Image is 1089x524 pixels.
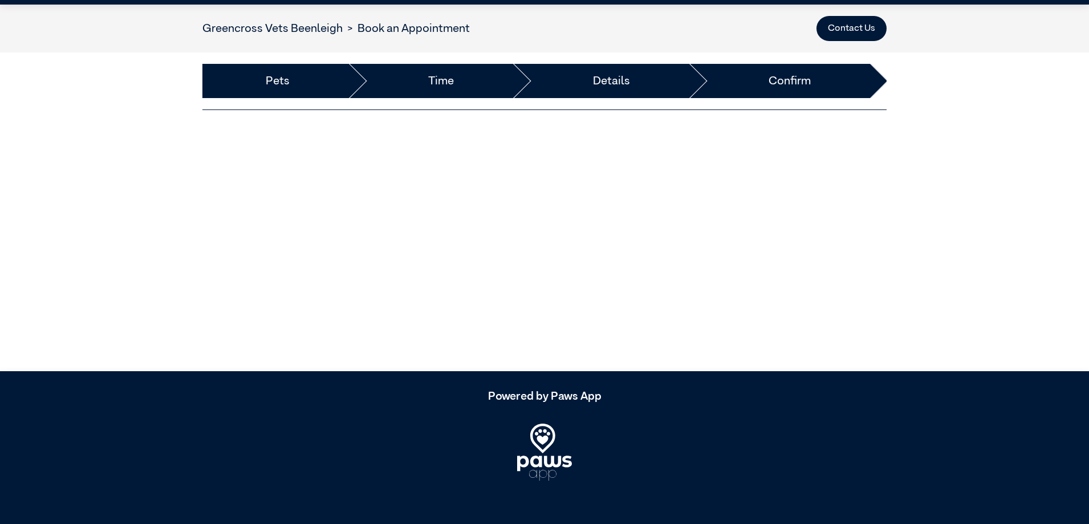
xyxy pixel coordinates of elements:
a: Time [428,72,454,90]
a: Details [593,72,630,90]
button: Contact Us [816,16,887,41]
h5: Powered by Paws App [202,389,887,403]
a: Greencross Vets Beenleigh [202,23,343,34]
img: PawsApp [517,424,572,481]
nav: breadcrumb [202,20,470,37]
a: Confirm [769,72,811,90]
a: Pets [266,72,290,90]
li: Book an Appointment [343,20,470,37]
